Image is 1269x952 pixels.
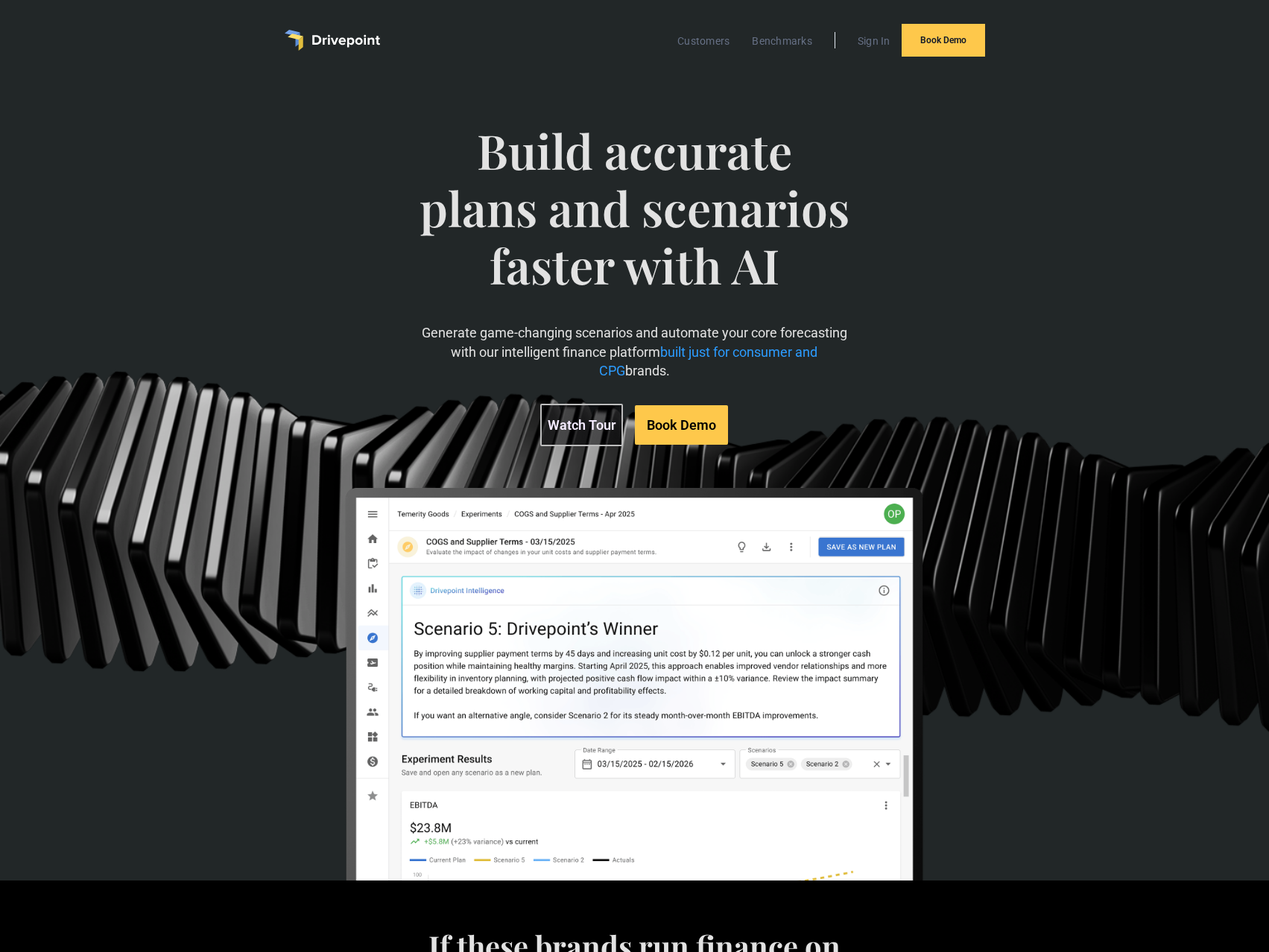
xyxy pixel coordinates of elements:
[902,24,985,57] a: Book Demo
[599,344,818,378] span: built just for consumer and CPG
[417,122,852,323] span: Build accurate plans and scenarios faster with AI
[744,31,820,51] a: Benchmarks
[635,405,728,445] a: Book Demo
[417,323,852,380] p: Generate game-changing scenarios and automate your core forecasting with our intelligent finance ...
[670,31,737,51] a: Customers
[850,31,898,51] a: Sign In
[285,30,380,51] a: home
[540,404,623,446] a: Watch Tour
